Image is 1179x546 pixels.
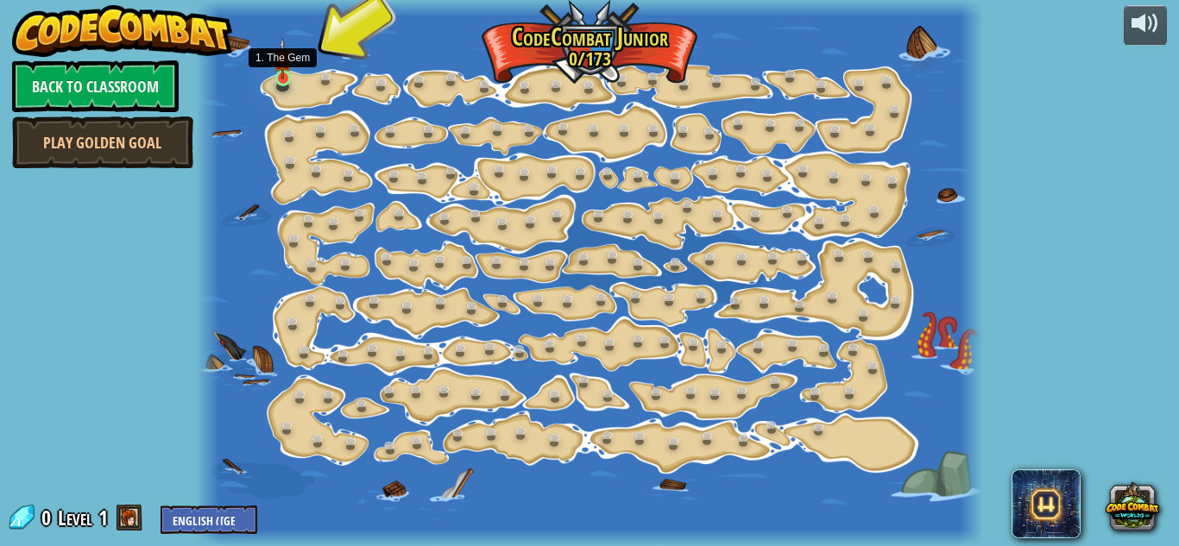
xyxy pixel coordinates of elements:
[58,504,92,532] span: Level
[98,504,108,531] span: 1
[274,38,292,79] img: level-banner-unstarted.png
[41,504,56,531] span: 0
[12,116,193,168] a: Play Golden Goal
[12,60,179,112] a: Back to Classroom
[1124,5,1167,46] button: Adjust volume
[12,5,233,57] img: CodeCombat - Learn how to code by playing a game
